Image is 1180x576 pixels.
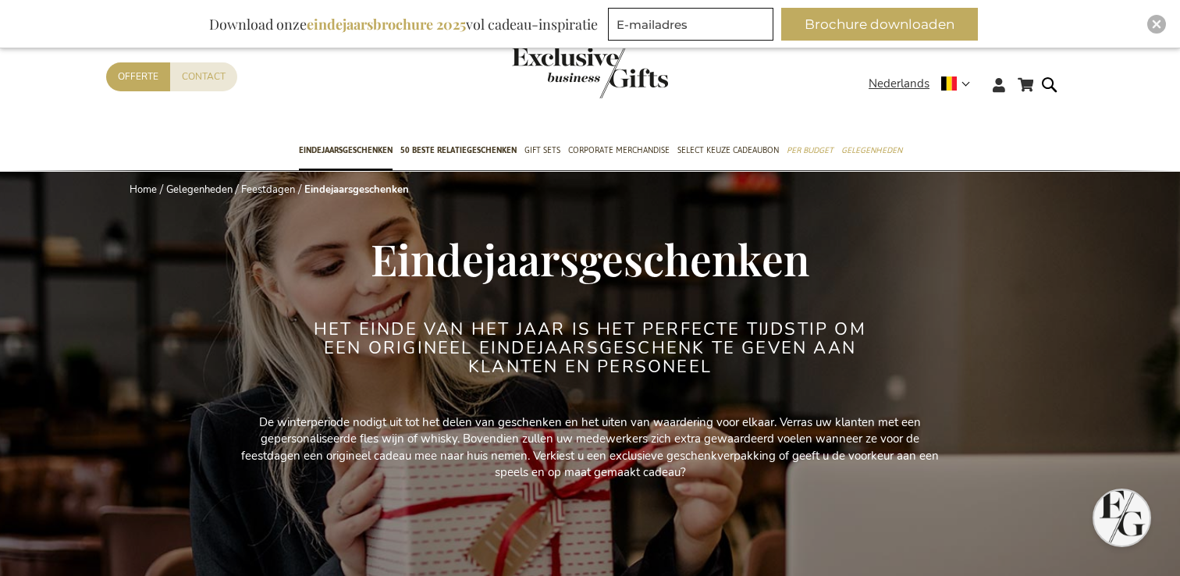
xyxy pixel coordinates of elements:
strong: Eindejaarsgeschenken [304,183,409,197]
a: Contact [170,62,237,91]
span: Eindejaarsgeschenken [371,229,809,287]
h2: Het einde van het jaar is het perfecte tijdstip om een origineel eindejaarsgeschenk te geven aan ... [297,320,883,377]
p: De winterperiode nodigt uit tot het delen van geschenken en het uiten van waardering voor elkaar.... [239,414,941,482]
span: 50 beste relatiegeschenken [400,142,517,158]
span: Per Budget [787,142,833,158]
img: Exclusive Business gifts logo [512,47,668,98]
a: Home [130,183,157,197]
a: Feestdagen [241,183,295,197]
span: Eindejaarsgeschenken [299,142,393,158]
span: Gelegenheden [841,142,902,158]
input: E-mailadres [608,8,773,41]
form: marketing offers and promotions [608,8,778,45]
span: Gift Sets [524,142,560,158]
a: Gelegenheden [166,183,233,197]
span: Corporate Merchandise [568,142,670,158]
span: Select Keuze Cadeaubon [677,142,779,158]
div: Nederlands [869,75,980,93]
span: Nederlands [869,75,929,93]
a: Offerte [106,62,170,91]
button: Brochure downloaden [781,8,978,41]
b: eindejaarsbrochure 2025 [307,15,466,34]
div: Download onze vol cadeau-inspiratie [202,8,605,41]
a: store logo [512,47,590,98]
img: Close [1152,20,1161,29]
div: Close [1147,15,1166,34]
